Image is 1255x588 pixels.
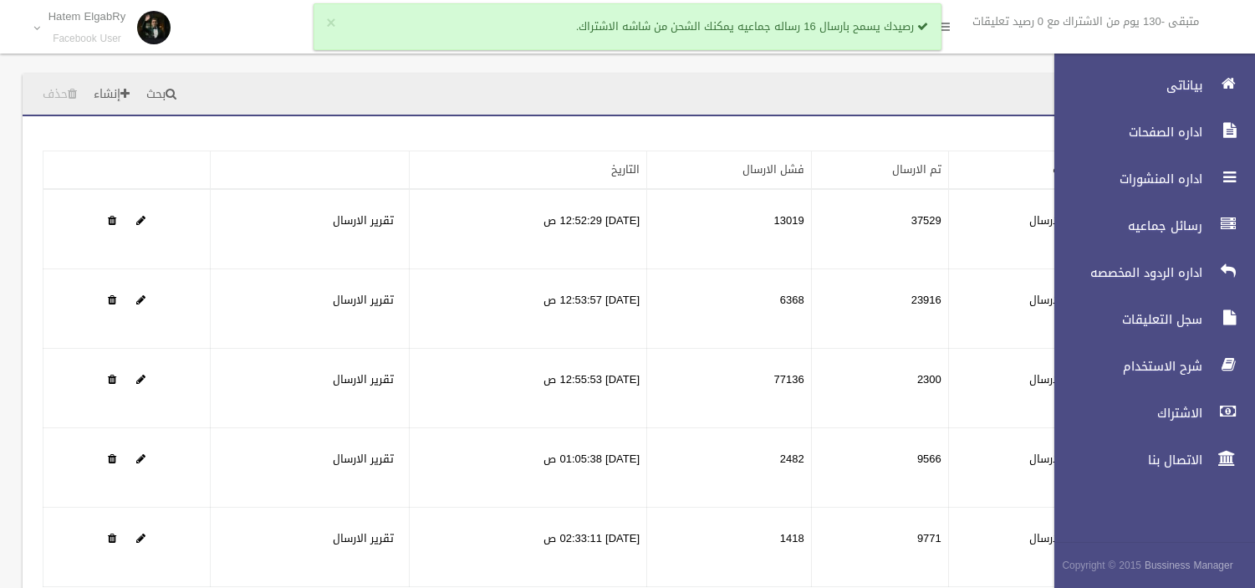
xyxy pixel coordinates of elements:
td: 9566 [811,428,948,508]
td: 2482 [647,428,812,508]
span: الاشتراك [1040,405,1207,422]
span: بياناتى [1040,77,1207,94]
label: تم الارسال [1029,290,1079,310]
td: [DATE] 12:55:53 ص [409,349,646,428]
label: تم الارسال [1029,211,1079,231]
span: الاتصال بنا [1040,452,1207,468]
a: تقرير الارسال [333,369,394,390]
td: 6368 [647,269,812,349]
a: التاريخ [611,159,640,180]
td: 37529 [811,189,948,269]
td: [DATE] 01:05:38 ص [409,428,646,508]
a: تقرير الارسال [333,448,394,469]
a: اداره الردود المخصصه [1040,254,1255,291]
td: 13019 [647,189,812,269]
span: اداره المنشورات [1040,171,1207,187]
button: × [326,15,335,32]
div: رصيدك يسمح بارسال 16 رساله جماعيه يمكنك الشحن من شاشه الاشتراك. [314,3,941,50]
small: Facebook User [48,33,126,45]
a: إنشاء [87,79,136,110]
label: تم الارسال [1029,449,1079,469]
a: تم الارسال [892,159,941,180]
td: [DATE] 12:52:29 ص [409,189,646,269]
a: الاشتراك [1040,395,1255,432]
strong: Bussiness Manager [1145,556,1233,575]
td: 23916 [811,269,948,349]
span: شرح الاستخدام [1040,358,1207,375]
a: بحث [140,79,183,110]
p: Hatem ElgabRy [48,10,126,23]
td: 9771 [811,508,948,587]
a: Edit [136,369,145,390]
a: الاتصال بنا [1040,442,1255,478]
span: Copyright © 2015 [1062,556,1141,575]
a: تقرير الارسال [333,210,394,231]
td: 1418 [647,508,812,587]
label: تم الارسال [1029,529,1079,549]
a: تقرير الارسال [333,289,394,310]
a: Edit [136,448,145,469]
a: Edit [136,528,145,549]
span: رسائل جماعيه [1040,217,1207,234]
a: بياناتى [1040,67,1255,104]
a: فشل الارسال [742,159,804,180]
a: Edit [136,289,145,310]
span: سجل التعليقات [1040,311,1207,328]
label: تم الارسال [1029,370,1079,390]
a: Edit [136,210,145,231]
a: اداره المنشورات [1040,161,1255,197]
a: تقرير الارسال [333,528,394,549]
a: سجل التعليقات [1040,301,1255,338]
td: [DATE] 02:33:11 ص [409,508,646,587]
span: اداره الردود المخصصه [1040,264,1207,281]
span: اداره الصفحات [1040,124,1207,141]
td: 77136 [647,349,812,428]
a: شرح الاستخدام [1040,348,1255,385]
a: رسائل جماعيه [1040,207,1255,244]
a: اداره الصفحات [1040,114,1255,151]
td: 2300 [811,349,948,428]
th: الحاله [948,151,1085,190]
td: [DATE] 12:53:57 ص [409,269,646,349]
